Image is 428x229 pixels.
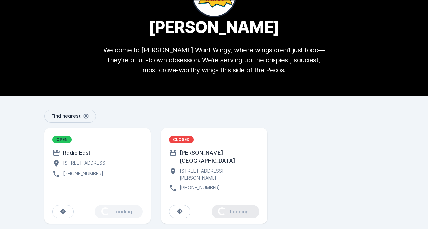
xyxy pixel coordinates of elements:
div: [STREET_ADDRESS][PERSON_NAME] [177,167,259,181]
span: Find nearest [51,114,81,118]
div: CLOSED [169,136,194,143]
div: [STREET_ADDRESS] [60,159,107,167]
div: OPEN [52,136,72,143]
div: Radio East [60,149,90,157]
div: [PHONE_NUMBER] [177,184,220,192]
div: [PERSON_NAME][GEOGRAPHIC_DATA] [177,149,259,165]
div: [PHONE_NUMBER] [60,170,103,178]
